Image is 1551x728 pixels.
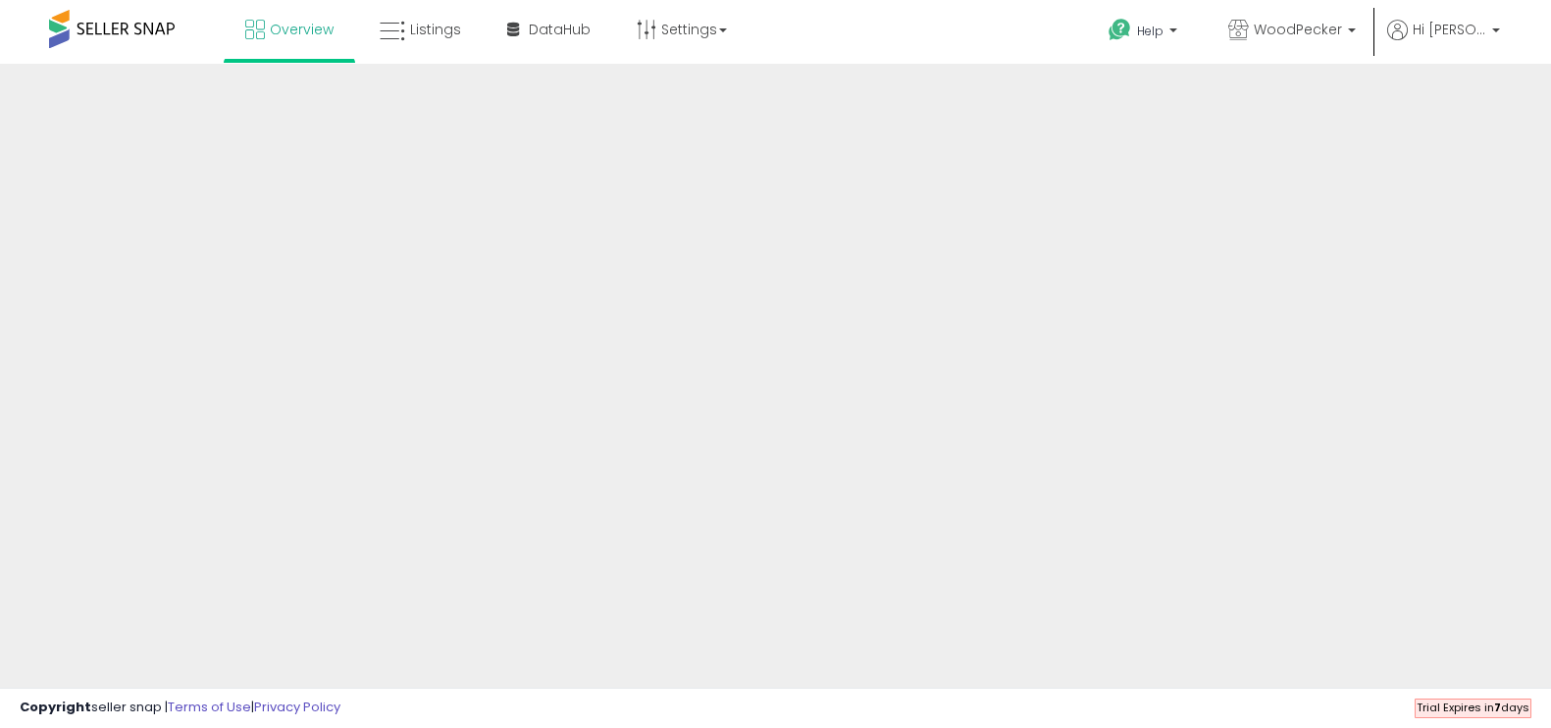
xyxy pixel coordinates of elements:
[20,698,91,716] strong: Copyright
[1413,20,1486,39] span: Hi [PERSON_NAME]
[20,699,340,717] div: seller snap | |
[1108,18,1132,42] i: Get Help
[168,698,251,716] a: Terms of Use
[529,20,591,39] span: DataHub
[254,698,340,716] a: Privacy Policy
[1494,700,1501,715] b: 7
[1254,20,1342,39] span: WoodPecker
[270,20,334,39] span: Overview
[1137,23,1163,39] span: Help
[1417,700,1529,715] span: Trial Expires in days
[410,20,461,39] span: Listings
[1093,3,1197,64] a: Help
[1387,20,1500,64] a: Hi [PERSON_NAME]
